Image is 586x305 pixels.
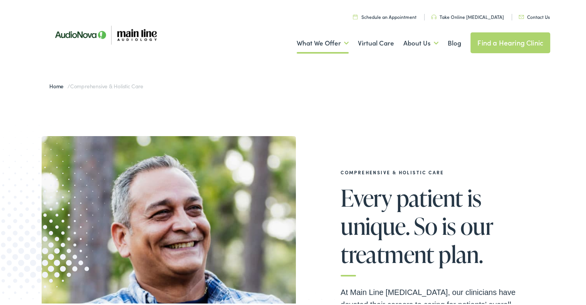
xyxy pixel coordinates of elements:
[470,31,550,52] a: Find a Hearing Clinic
[341,212,410,237] span: unique.
[519,12,550,19] a: Contact Us
[442,212,456,237] span: is
[519,13,524,17] img: utility icon
[49,81,143,88] span: /
[431,12,504,19] a: Take Online [MEDICAL_DATA]
[438,240,483,265] span: plan.
[414,212,437,237] span: So
[460,212,493,237] span: our
[396,184,463,209] span: patient
[341,168,526,174] h2: Comprehensive & Holistic Care
[358,27,394,56] a: Virtual Care
[448,27,461,56] a: Blog
[297,27,349,56] a: What We Offer
[49,81,67,88] a: Home
[431,13,437,18] img: utility icon
[467,184,482,209] span: is
[70,81,143,88] span: Comprehensive & Holistic Care
[341,240,434,265] span: treatment
[353,12,416,19] a: Schedule an Appointment
[353,13,358,18] img: utility icon
[403,27,438,56] a: About Us
[341,184,392,209] span: Every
